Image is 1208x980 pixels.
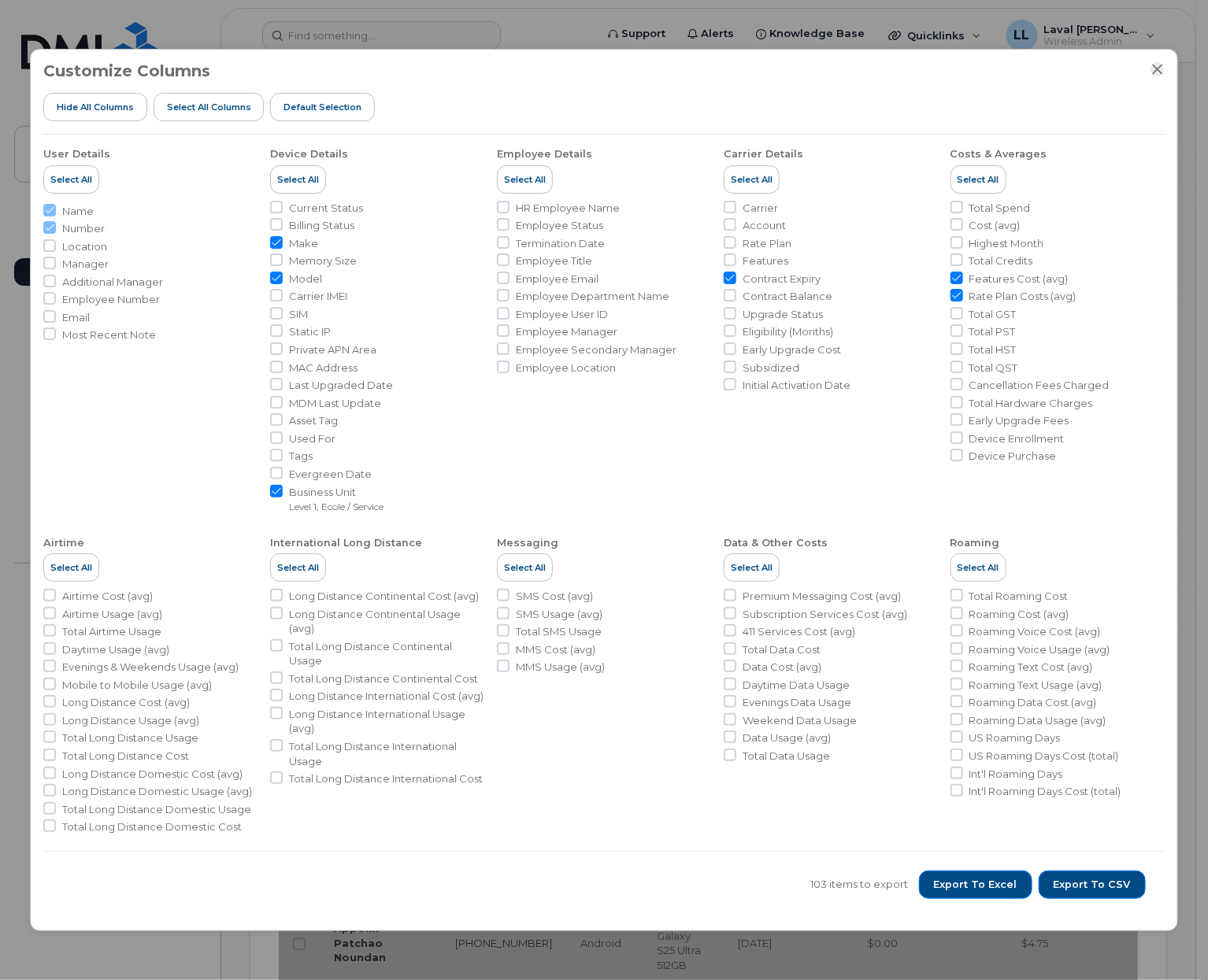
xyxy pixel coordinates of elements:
div: Airtime [43,536,84,550]
span: Email [62,310,90,325]
small: Level 1, Ecole / Service [289,501,384,512]
span: Subsidized [743,361,799,375]
span: Termination Date [516,236,605,251]
span: Total Long Distance Cost [62,749,189,764]
div: Messaging [497,536,558,550]
span: Additional Manager [62,275,163,290]
span: Long Distance Domestic Usage (avg) [62,784,252,799]
button: Select All [497,553,553,582]
span: Select All [958,561,999,574]
span: Long Distance Continental Usage (avg) [289,607,484,636]
span: Daytime Data Usage [743,678,850,693]
span: Data Usage (avg) [743,730,831,745]
span: Employee Title [516,253,592,268]
span: Memory Size [289,253,357,268]
span: Total SMS Usage [516,624,602,639]
span: Select All [731,561,773,574]
button: Default Selection [270,93,375,121]
span: Carrier IMEI [289,289,347,304]
button: Select All [724,553,780,582]
span: Select All [731,173,773,186]
span: Total Long Distance Domestic Usage [62,802,251,817]
button: Select All [43,165,99,194]
span: Select All [277,561,319,574]
span: Static IP [289,324,331,339]
span: Private APN Area [289,342,376,357]
span: 103 items to export [811,877,909,892]
span: Subscription Services Cost (avg) [743,607,907,622]
span: SMS Cost (avg) [516,589,593,604]
span: Total Spend [969,201,1031,216]
span: Billing Status [289,218,354,233]
span: Carrier [743,201,778,216]
span: Select All [958,173,999,186]
span: SIM [289,307,308,322]
span: Total Airtime Usage [62,624,161,639]
span: Device Enrollment [969,431,1065,446]
span: Total Credits [969,253,1033,268]
button: Select All [950,553,1006,582]
span: Eligibility (Months) [743,324,833,339]
span: Features Cost (avg) [969,272,1069,287]
button: Select All [724,165,780,194]
button: Select All [43,553,99,582]
span: Evergreen Date [289,467,372,482]
span: Total Roaming Cost [969,589,1069,604]
span: Long Distance Domestic Cost (avg) [62,767,243,782]
span: Make [289,236,318,251]
span: Rate Plan Costs (avg) [969,289,1076,304]
div: Employee Details [497,147,592,161]
span: Long Distance Continental Cost (avg) [289,589,479,604]
button: Select all Columns [154,93,265,121]
span: 411 Services Cost (avg) [743,624,855,639]
button: Select All [270,553,326,582]
span: Long Distance Usage (avg) [62,713,199,728]
span: Used For [289,431,335,446]
span: Daytime Usage (avg) [62,642,169,657]
span: Rate Plan [743,236,791,251]
span: Contract Expiry [743,272,821,287]
span: Export to CSV [1054,878,1131,892]
span: Name [62,204,94,219]
span: Total Long Distance International Cost [289,771,483,786]
span: Total Long Distance Continental Usage [289,639,484,668]
span: Long Distance International Usage (avg) [289,707,484,736]
span: Employee User ID [516,307,608,322]
span: MAC Address [289,361,358,375]
button: Close [1151,62,1165,76]
span: Select All [277,173,319,186]
h3: Customize Columns [43,62,210,80]
span: Total Long Distance Continental Cost [289,671,478,686]
span: Hide All Columns [57,101,134,113]
span: Employee Manager [516,324,617,339]
span: Asset Tag [289,413,338,428]
span: HR Employee Name [516,201,620,216]
span: Initial Activation Date [743,378,850,393]
span: Roaming Data Usage (avg) [969,713,1106,728]
span: SMS Usage (avg) [516,607,602,622]
span: Default Selection [283,101,361,113]
span: US Roaming Days [969,730,1061,745]
span: Int'l Roaming Days [969,767,1063,782]
span: Total PST [969,324,1016,339]
span: Long Distance International Cost (avg) [289,689,484,704]
span: Employee Secondary Manager [516,342,676,357]
span: Upgrade Status [743,307,823,322]
span: Select all Columns [167,101,251,113]
span: Model [289,272,322,287]
span: Features [743,253,788,268]
span: Account [743,218,786,233]
span: Airtime Cost (avg) [62,589,153,604]
span: Tags [289,449,313,464]
span: Roaming Text Usage (avg) [969,678,1102,693]
span: Total Long Distance Domestic Cost [62,819,242,834]
span: Employee Status [516,218,603,233]
span: Total Data Usage [743,749,830,764]
span: Evenings Data Usage [743,695,851,710]
div: Roaming [950,536,1000,550]
span: Total Long Distance Usage [62,730,198,745]
span: Location [62,239,107,254]
span: Most Recent Note [62,327,156,342]
span: Cost (avg) [969,218,1021,233]
div: User Details [43,147,110,161]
